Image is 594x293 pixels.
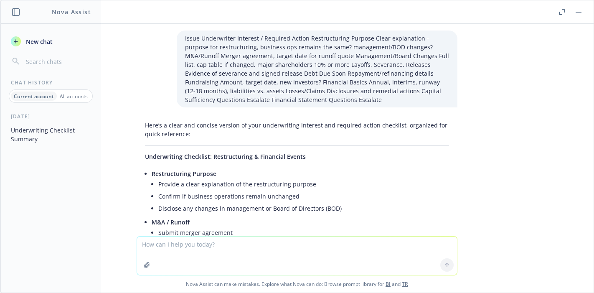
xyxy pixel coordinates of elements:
input: Search chats [24,56,91,67]
span: Nova Assist can make mistakes. Explore what Nova can do: Browse prompt library for and [4,275,590,293]
li: Disclose any changes in management or Board of Directors (BOD) [158,202,449,214]
h1: Nova Assist [52,8,91,16]
li: Provide a clear explanation of the restructuring purpose [158,178,449,190]
span: New chat [24,37,53,46]
div: Chat History [1,79,101,86]
span: M&A / Runoff [152,218,190,226]
p: All accounts [60,93,88,100]
span: Underwriting Checklist: Restructuring & Financial Events [145,153,306,161]
li: Submit merger agreement [158,227,449,239]
p: Issue Underwriter Interest / Required Action Restructuring Purpose Clear explanation - purpose fo... [185,34,449,104]
button: New chat [8,34,94,49]
button: Underwriting Checklist Summary [8,123,94,146]
span: Restructuring Purpose [152,170,216,178]
div: [DATE] [1,113,101,120]
p: Current account [14,93,54,100]
p: Here’s a clear and concise version of your underwriting interest and required action checklist, o... [145,121,449,138]
li: Confirm if business operations remain unchanged [158,190,449,202]
a: TR [402,280,408,288]
a: BI [386,280,391,288]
